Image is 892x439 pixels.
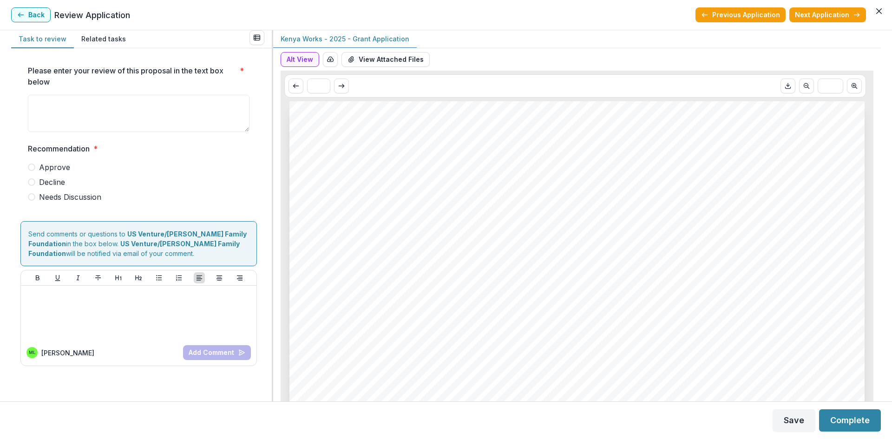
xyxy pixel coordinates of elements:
[334,79,349,93] button: Scroll to next page
[28,143,90,154] p: Recommendation
[780,79,795,93] button: Download PDF
[183,345,251,360] button: Add Comment
[41,348,94,358] p: [PERSON_NAME]
[426,267,521,279] span: Kenya Works, Inc.
[153,272,164,283] button: Bullet List
[39,191,101,203] span: Needs Discussion
[28,230,247,248] strong: US Venture/[PERSON_NAME] Family Foundation
[113,272,124,283] button: Heading 1
[289,79,303,93] button: Scroll to previous page
[324,183,447,203] span: Kenya Works
[695,7,786,22] button: Previous Application
[52,272,63,283] button: Underline
[39,177,65,188] span: Decline
[194,272,205,283] button: Align Left
[29,350,36,355] div: Matthew Lewis
[789,7,866,22] button: Next Application
[872,4,886,19] button: Close
[28,240,240,257] strong: US Venture/[PERSON_NAME] Family Foundation
[324,296,426,310] span: Relevant Areas:
[72,272,84,283] button: Italicize
[324,281,428,295] span: Submitted Date:
[173,272,184,283] button: Ordered List
[234,272,245,283] button: Align Right
[430,298,525,309] span: More than $35001
[74,30,133,48] button: Related tasks
[20,221,257,266] div: Send comments or questions to in the box below. will be notified via email of your comment.
[819,409,881,432] button: Complete
[799,79,814,93] button: Scroll to previous page
[341,52,430,67] button: View Attached Files
[39,162,70,173] span: Approve
[773,409,815,432] button: Save
[281,34,409,44] p: Kenya Works - 2025 - Grant Application
[11,30,74,48] button: Task to review
[281,52,319,67] button: Alt View
[133,272,144,283] button: Heading 2
[324,233,613,248] span: Kenya Works - 2025 - Grant Application
[432,282,468,294] span: [DATE]
[11,7,51,22] button: Back
[847,79,862,93] button: Scroll to next page
[54,9,130,21] p: Review Application
[28,65,236,87] p: Please enter your review of this proposal in the text box below
[32,272,43,283] button: Bold
[249,30,264,45] button: View all reviews
[92,272,104,283] button: Strike
[324,266,423,279] span: Nonprofit DBA:
[214,272,225,283] button: Align Center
